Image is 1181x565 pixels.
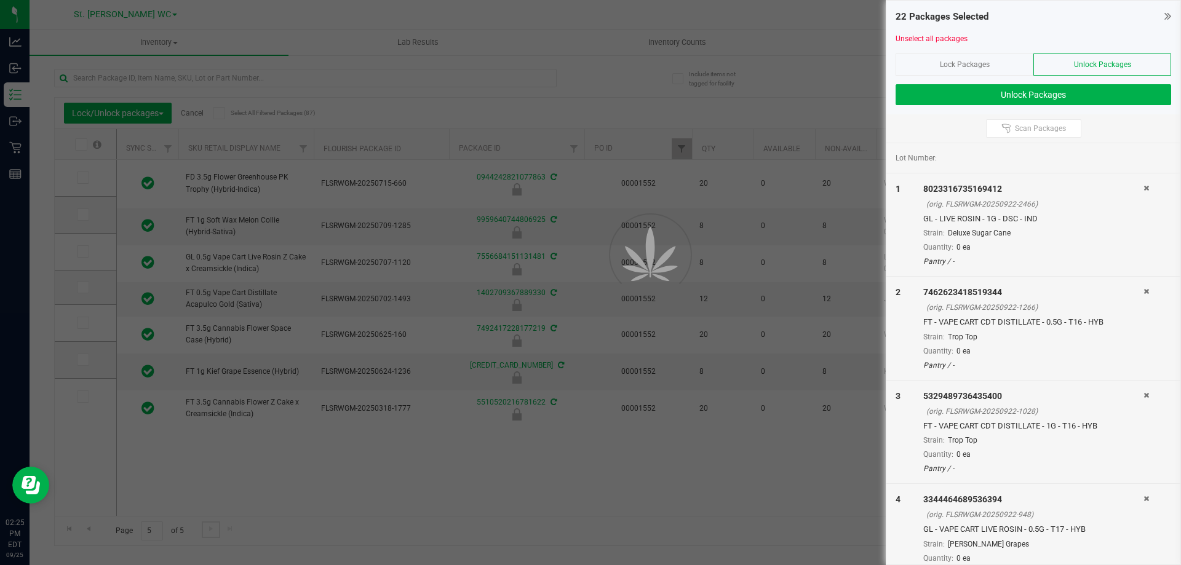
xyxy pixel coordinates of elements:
[923,243,953,251] span: Quantity:
[926,199,1143,210] div: (orig. FLSRWGM-20250922-2466)
[923,333,945,341] span: Strain:
[896,391,901,401] span: 3
[1015,124,1066,133] span: Scan Packages
[923,229,945,237] span: Strain:
[896,494,901,504] span: 4
[923,347,953,355] span: Quantity:
[956,243,971,251] span: 0 ea
[923,390,1143,403] div: 5329489736435400
[896,84,1171,105] button: Unlock Packages
[956,450,971,459] span: 0 ea
[923,360,1143,371] div: Pantry / -
[926,509,1143,520] div: (orig. FLSRWGM-20250922-948)
[923,316,1143,328] div: FT - VAPE CART CDT DISTILLATE - 0.5G - T16 - HYB
[956,554,971,563] span: 0 ea
[923,256,1143,267] div: Pantry / -
[923,436,945,444] span: Strain:
[923,540,945,548] span: Strain:
[940,60,990,69] span: Lock Packages
[923,493,1143,506] div: 3344464689536394
[896,152,937,164] span: Lot Number:
[12,467,49,504] iframe: Resource center
[948,436,977,444] span: Trop Top
[948,333,977,341] span: Trop Top
[948,229,1011,237] span: Deluxe Sugar Cane
[923,420,1143,432] div: FT - VAPE CART CDT DISTILLATE - 1G - T16 - HYB
[923,463,1143,474] div: Pantry / -
[923,183,1143,196] div: 8023316735169412
[1074,60,1131,69] span: Unlock Packages
[986,119,1081,138] button: Scan Packages
[926,302,1143,313] div: (orig. FLSRWGM-20250922-1266)
[956,347,971,355] span: 0 ea
[896,287,901,297] span: 2
[896,34,968,43] a: Unselect all packages
[948,540,1029,548] span: [PERSON_NAME] Grapes
[923,213,1143,225] div: GL - LIVE ROSIN - 1G - DSC - IND
[923,450,953,459] span: Quantity:
[923,554,953,563] span: Quantity:
[923,286,1143,299] div: 7462623418519344
[896,184,901,194] span: 1
[926,406,1143,417] div: (orig. FLSRWGM-20250922-1028)
[923,523,1143,535] div: GL - VAPE CART LIVE ROSIN - 0.5G - T17 - HYB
